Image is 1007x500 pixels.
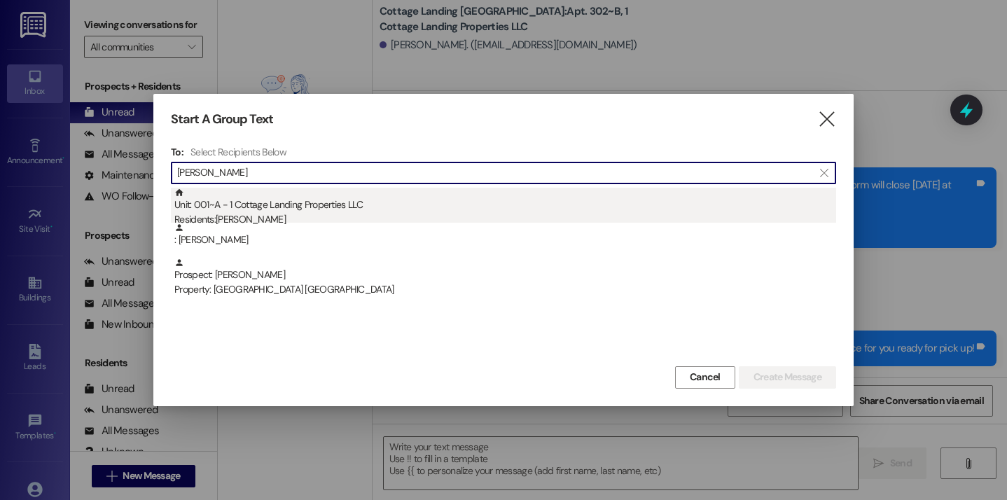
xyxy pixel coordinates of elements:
div: Unit: 001~A - 1 Cottage Landing Properties LLCResidents:[PERSON_NAME] [171,188,836,223]
div: Residents: [PERSON_NAME] [174,212,836,227]
span: Cancel [690,370,721,384]
button: Clear text [813,162,835,183]
h3: Start A Group Text [171,111,273,127]
button: Cancel [675,366,735,389]
div: : [PERSON_NAME] [171,223,836,258]
button: Create Message [739,366,836,389]
div: Unit: 001~A - 1 Cottage Landing Properties LLC [174,188,836,228]
div: Prospect: [PERSON_NAME]Property: [GEOGRAPHIC_DATA] [GEOGRAPHIC_DATA] [171,258,836,293]
h4: Select Recipients Below [190,146,286,158]
div: Property: [GEOGRAPHIC_DATA] [GEOGRAPHIC_DATA] [174,282,836,297]
input: Search for any contact or apartment [177,163,813,183]
div: Prospect: [PERSON_NAME] [174,258,836,298]
i:  [817,112,836,127]
span: Create Message [753,370,821,384]
i:  [820,167,828,179]
div: : [PERSON_NAME] [174,223,836,247]
h3: To: [171,146,183,158]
